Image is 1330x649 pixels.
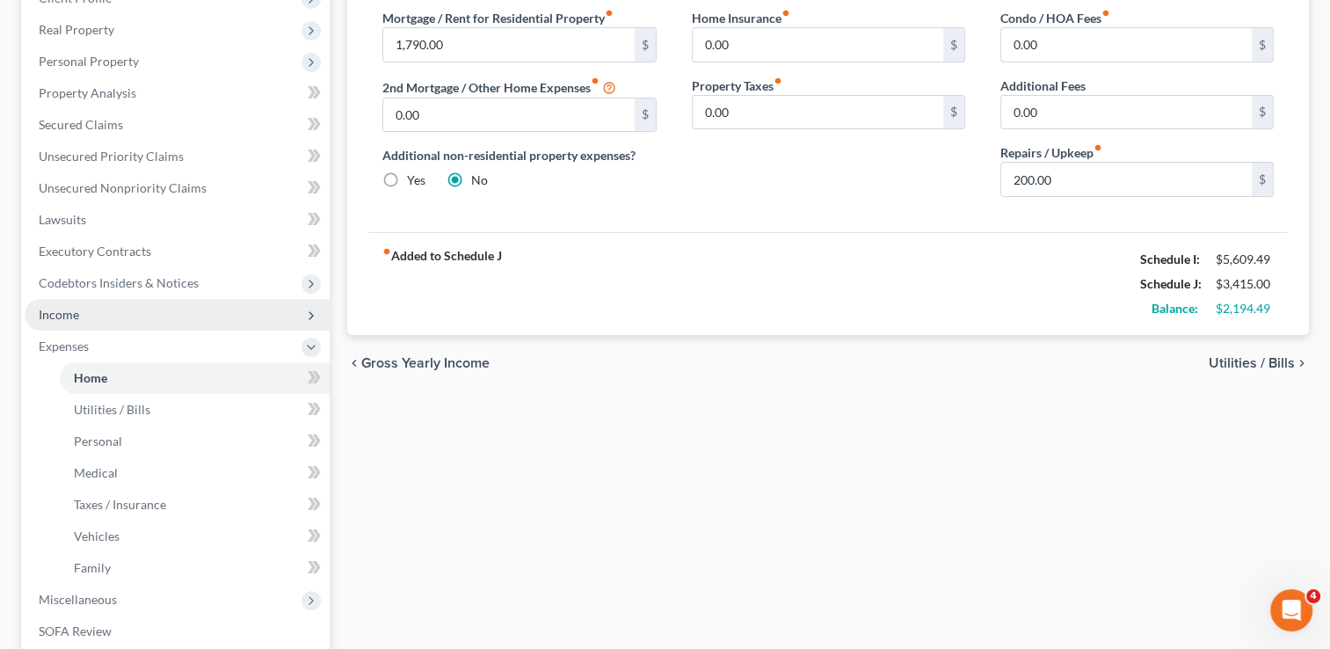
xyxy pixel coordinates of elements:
[1209,356,1309,370] button: Utilities / Bills chevron_right
[1295,356,1309,370] i: chevron_right
[1000,143,1102,162] label: Repairs / Upkeep
[693,28,943,62] input: --
[1216,251,1274,268] div: $5,609.49
[25,77,330,109] a: Property Analysis
[1252,28,1273,62] div: $
[74,434,122,448] span: Personal
[25,109,330,141] a: Secured Claims
[60,552,330,584] a: Family
[60,457,330,489] a: Medical
[1094,143,1102,152] i: fiber_manual_record
[60,362,330,394] a: Home
[60,521,330,552] a: Vehicles
[383,28,634,62] input: --
[1252,96,1273,129] div: $
[25,141,330,172] a: Unsecured Priority Claims
[1252,163,1273,196] div: $
[407,171,425,189] label: Yes
[1152,301,1198,316] strong: Balance:
[1216,275,1274,293] div: $3,415.00
[781,9,790,18] i: fiber_manual_record
[774,77,782,85] i: fiber_manual_record
[605,9,614,18] i: fiber_manual_record
[1000,77,1086,95] label: Additional Fees
[39,592,117,607] span: Miscellaneous
[943,96,964,129] div: $
[635,98,656,132] div: $
[1216,300,1274,317] div: $2,194.49
[1270,589,1312,631] iframe: Intercom live chat
[635,28,656,62] div: $
[382,146,656,164] label: Additional non-residential property expenses?
[361,356,490,370] span: Gross Yearly Income
[25,172,330,204] a: Unsecured Nonpriority Claims
[39,180,207,195] span: Unsecured Nonpriority Claims
[347,356,490,370] button: chevron_left Gross Yearly Income
[1001,28,1252,62] input: --
[1209,356,1295,370] span: Utilities / Bills
[39,54,139,69] span: Personal Property
[693,96,943,129] input: --
[39,339,89,354] span: Expenses
[382,247,502,321] strong: Added to Schedule J
[39,212,86,227] span: Lawsuits
[347,356,361,370] i: chevron_left
[382,247,391,256] i: fiber_manual_record
[39,623,112,638] span: SOFA Review
[39,117,123,132] span: Secured Claims
[39,244,151,259] span: Executory Contracts
[382,77,616,98] label: 2nd Mortgage / Other Home Expenses
[60,426,330,457] a: Personal
[382,9,614,27] label: Mortgage / Rent for Residential Property
[692,9,790,27] label: Home Insurance
[1306,589,1320,603] span: 4
[1140,276,1202,291] strong: Schedule J:
[74,370,107,385] span: Home
[25,616,330,647] a: SOFA Review
[591,77,600,85] i: fiber_manual_record
[74,560,111,575] span: Family
[1101,9,1110,18] i: fiber_manual_record
[74,529,120,543] span: Vehicles
[74,497,166,512] span: Taxes / Insurance
[39,275,199,290] span: Codebtors Insiders & Notices
[39,149,184,164] span: Unsecured Priority Claims
[60,489,330,521] a: Taxes / Insurance
[39,22,114,37] span: Real Property
[25,236,330,267] a: Executory Contracts
[943,28,964,62] div: $
[383,98,634,132] input: --
[471,171,488,189] label: No
[60,394,330,426] a: Utilities / Bills
[1000,9,1110,27] label: Condo / HOA Fees
[39,307,79,322] span: Income
[1140,252,1200,266] strong: Schedule I:
[74,465,118,480] span: Medical
[25,204,330,236] a: Lawsuits
[39,85,136,100] span: Property Analysis
[74,402,150,417] span: Utilities / Bills
[692,77,782,95] label: Property Taxes
[1001,163,1252,196] input: --
[1001,96,1252,129] input: --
